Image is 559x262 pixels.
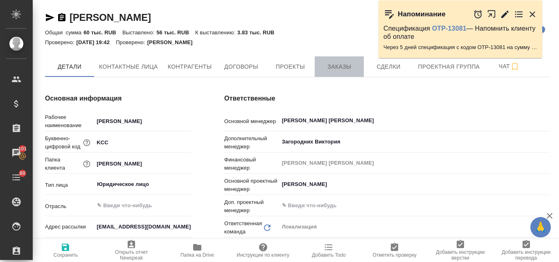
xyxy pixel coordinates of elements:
button: Open [545,141,547,143]
a: 101 [2,143,31,163]
button: Редактировать [500,9,510,19]
span: Договоры [221,62,261,72]
span: Проекты [270,62,310,72]
p: Рабочее наименование [45,113,94,130]
input: ✎ Введи что-нибудь [96,201,162,210]
p: [PERSON_NAME] [147,39,199,45]
span: Папка на Drive [180,252,214,258]
button: Скопировать ссылку для ЯМессенджера [45,13,55,22]
span: Детали [50,62,89,72]
button: 🙏 [530,217,551,237]
p: Буквенно-цифровой код [45,134,81,151]
button: Папка на Drive [165,239,230,262]
span: Добавить Todo [312,252,345,258]
p: Напоминание [398,10,446,18]
p: Дополнительный менеджер [224,134,279,151]
button: Скопировать ссылку [57,13,67,22]
a: 80 [2,167,31,188]
button: Название для папки на drive. Если его не заполнить, мы не сможем создать папку для клиента [81,159,92,169]
button: Инструкции по клиенту [230,239,296,262]
p: Спецификация — Напомнить клиенту об оплате [383,25,537,41]
button: Open [545,205,547,206]
button: Open [545,184,547,185]
p: 60 тыс. RUB [83,29,122,36]
span: 80 [15,169,30,177]
span: 🙏 [534,219,548,236]
p: Проверено: [45,39,77,45]
p: Отрасль [45,202,94,210]
span: Сделки [369,62,408,72]
p: 3.83 тыс. RUB [237,29,281,36]
button: Open [187,184,189,185]
button: Добавить Todo [296,239,362,262]
button: Отложить [473,9,483,19]
span: Добавить инструкции перевода [498,249,554,261]
p: Общая сумма [45,29,83,36]
p: [DATE] 19:42 [77,39,116,45]
p: Тип лица [45,181,94,189]
button: Добавить инструкции верстки [428,239,494,262]
span: 101 [14,145,32,153]
p: К выставлению: [195,29,237,36]
p: Основной менеджер [224,117,279,125]
button: Добавить инструкции перевода [493,239,559,262]
input: ✎ Введи что-нибудь [94,115,192,127]
button: Закрыть [527,9,537,19]
p: Ответственная команда [224,219,262,236]
span: Добавить инструкции верстки [433,249,489,261]
input: ✎ Введи что-нибудь [94,137,192,148]
p: Доп. проектный менеджер [224,198,279,215]
a: OTP-13081 [432,25,467,32]
p: Через 5 дней спецификация с кодом OTP-13081 на сумму 1464 RUB будет просрочена [383,43,537,52]
span: Контрагенты [168,62,212,72]
h4: Основная информация [45,94,192,103]
span: Открыть отчет Newspeak [104,249,160,261]
p: Выставлено: [122,29,156,36]
p: Проверено: [116,39,147,45]
button: Отметить проверку [362,239,428,262]
span: Инструкции по клиенту [237,252,289,258]
p: Основной проектный менеджер [224,177,279,193]
h4: Ответственные [224,94,550,103]
button: Нужен для формирования номера заказа/сделки [81,137,92,148]
span: Заказы [320,62,359,72]
button: Открыть отчет Newspeak [99,239,165,262]
input: ✎ Введи что-нибудь [281,201,520,210]
span: Отметить проверку [372,252,416,258]
input: ✎ Введи что-нибудь [94,158,192,170]
p: Финансовый менеджер [224,156,279,172]
p: Адрес рассылки [45,223,94,231]
button: Перейти в todo [514,9,524,19]
button: Открыть в новой вкладке [487,5,496,23]
a: [PERSON_NAME] [70,12,151,23]
button: Сохранить [33,239,99,262]
input: ✎ Введи что-нибудь [94,221,192,233]
p: Папка клиента [45,156,81,172]
button: Open [545,120,547,121]
p: 56 тыс. RUB [156,29,195,36]
span: Сохранить [54,252,78,258]
span: Контактные лица [99,62,158,72]
button: Open [187,205,189,206]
